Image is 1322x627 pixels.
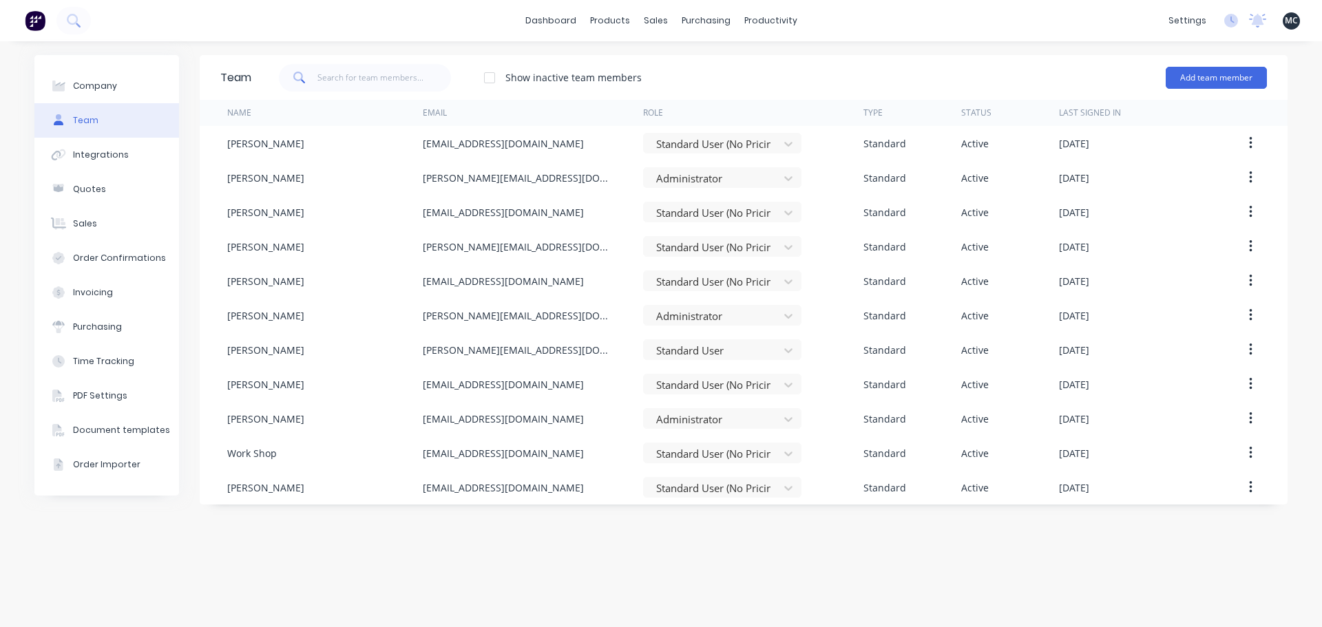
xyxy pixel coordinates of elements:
[423,480,584,495] div: [EMAIL_ADDRESS][DOMAIN_NAME]
[423,377,584,392] div: [EMAIL_ADDRESS][DOMAIN_NAME]
[73,458,140,471] div: Order Importer
[34,275,179,310] button: Invoicing
[34,413,179,447] button: Document templates
[25,10,45,31] img: Factory
[1162,10,1213,31] div: settings
[1059,205,1089,220] div: [DATE]
[423,107,447,119] div: Email
[423,205,584,220] div: [EMAIL_ADDRESS][DOMAIN_NAME]
[227,107,251,119] div: Name
[1059,308,1089,323] div: [DATE]
[73,424,170,436] div: Document templates
[961,205,989,220] div: Active
[423,446,584,460] div: [EMAIL_ADDRESS][DOMAIN_NAME]
[73,390,127,402] div: PDF Settings
[961,446,989,460] div: Active
[961,171,989,185] div: Active
[34,447,179,482] button: Order Importer
[73,355,134,368] div: Time Tracking
[423,171,616,185] div: [PERSON_NAME][EMAIL_ADDRESS][DOMAIN_NAME]
[863,171,906,185] div: Standard
[34,69,179,103] button: Company
[34,172,179,206] button: Quotes
[737,10,804,31] div: productivity
[863,107,883,119] div: Type
[863,377,906,392] div: Standard
[863,480,906,495] div: Standard
[1059,240,1089,254] div: [DATE]
[34,241,179,275] button: Order Confirmations
[34,310,179,344] button: Purchasing
[34,344,179,379] button: Time Tracking
[227,274,304,288] div: [PERSON_NAME]
[1059,274,1089,288] div: [DATE]
[961,107,992,119] div: Status
[518,10,583,31] a: dashboard
[423,343,616,357] div: [PERSON_NAME][EMAIL_ADDRESS][DOMAIN_NAME]
[227,343,304,357] div: [PERSON_NAME]
[423,412,584,426] div: [EMAIL_ADDRESS][DOMAIN_NAME]
[863,136,906,151] div: Standard
[863,308,906,323] div: Standard
[73,80,117,92] div: Company
[227,377,304,392] div: [PERSON_NAME]
[227,412,304,426] div: [PERSON_NAME]
[863,343,906,357] div: Standard
[227,240,304,254] div: [PERSON_NAME]
[961,136,989,151] div: Active
[637,10,675,31] div: sales
[73,149,129,161] div: Integrations
[227,171,304,185] div: [PERSON_NAME]
[583,10,637,31] div: products
[1059,107,1121,119] div: Last signed in
[961,240,989,254] div: Active
[227,308,304,323] div: [PERSON_NAME]
[423,240,616,254] div: [PERSON_NAME][EMAIL_ADDRESS][DOMAIN_NAME]
[1285,14,1298,27] span: MC
[1059,136,1089,151] div: [DATE]
[1166,67,1267,89] button: Add team member
[863,446,906,460] div: Standard
[73,321,122,333] div: Purchasing
[961,308,989,323] div: Active
[863,412,906,426] div: Standard
[961,377,989,392] div: Active
[961,274,989,288] div: Active
[73,286,113,299] div: Invoicing
[317,64,452,92] input: Search for team members...
[1059,412,1089,426] div: [DATE]
[1059,343,1089,357] div: [DATE]
[505,70,642,85] div: Show inactive team members
[227,205,304,220] div: [PERSON_NAME]
[423,136,584,151] div: [EMAIL_ADDRESS][DOMAIN_NAME]
[961,480,989,495] div: Active
[34,206,179,241] button: Sales
[675,10,737,31] div: purchasing
[34,379,179,413] button: PDF Settings
[1059,377,1089,392] div: [DATE]
[1059,171,1089,185] div: [DATE]
[1059,480,1089,495] div: [DATE]
[34,138,179,172] button: Integrations
[863,240,906,254] div: Standard
[73,252,166,264] div: Order Confirmations
[227,136,304,151] div: [PERSON_NAME]
[1059,446,1089,460] div: [DATE]
[227,480,304,495] div: [PERSON_NAME]
[73,183,106,195] div: Quotes
[73,114,98,127] div: Team
[423,274,584,288] div: [EMAIL_ADDRESS][DOMAIN_NAME]
[961,412,989,426] div: Active
[423,308,616,323] div: [PERSON_NAME][EMAIL_ADDRESS][DOMAIN_NAME]
[73,217,97,230] div: Sales
[643,107,663,119] div: Role
[34,103,179,138] button: Team
[961,343,989,357] div: Active
[227,446,277,460] div: Work Shop
[863,274,906,288] div: Standard
[220,70,251,86] div: Team
[863,205,906,220] div: Standard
